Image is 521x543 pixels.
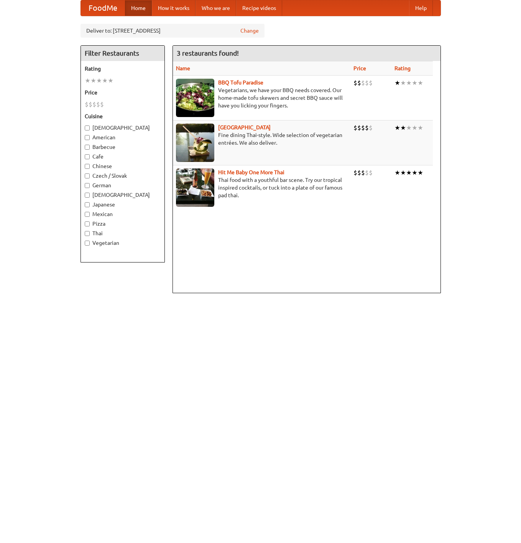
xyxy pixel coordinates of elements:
[85,210,161,218] label: Mexican
[85,231,90,236] input: Thai
[85,124,161,132] label: [DEMOGRAPHIC_DATA]
[412,124,417,132] li: ★
[406,124,412,132] li: ★
[125,0,152,16] a: Home
[85,65,161,73] h5: Rating
[85,112,161,120] h5: Cuisine
[417,124,423,132] li: ★
[218,124,271,130] a: [GEOGRAPHIC_DATA]
[85,145,90,150] input: Barbecue
[236,0,282,16] a: Recipe videos
[100,100,104,109] li: $
[176,79,214,117] img: tofuparadise.jpg
[85,193,90,198] input: [DEMOGRAPHIC_DATA]
[353,168,357,177] li: $
[394,65,411,71] a: Rating
[92,100,96,109] li: $
[365,168,369,177] li: $
[85,154,90,159] input: Cafe
[412,79,417,87] li: ★
[196,0,236,16] a: Who we are
[176,176,348,199] p: Thai food with a youthful bar scene. Try our tropical inspired cocktails, or tuck into a plate of...
[85,212,90,217] input: Mexican
[176,168,214,207] img: babythai.jpg
[361,124,365,132] li: $
[353,79,357,87] li: $
[85,89,161,96] h5: Price
[394,79,400,87] li: ★
[176,65,190,71] a: Name
[409,0,433,16] a: Help
[357,168,361,177] li: $
[400,124,406,132] li: ★
[365,124,369,132] li: $
[85,239,161,247] label: Vegetarian
[218,79,263,86] a: BBQ Tofu Paradise
[85,202,90,207] input: Japanese
[85,134,161,141] label: American
[85,153,161,160] label: Cafe
[369,124,373,132] li: $
[417,79,423,87] li: ★
[412,168,417,177] li: ★
[365,79,369,87] li: $
[85,143,161,151] label: Barbecue
[96,76,102,85] li: ★
[89,100,92,109] li: $
[85,191,161,199] label: [DEMOGRAPHIC_DATA]
[353,65,366,71] a: Price
[394,168,400,177] li: ★
[102,76,108,85] li: ★
[85,172,161,180] label: Czech / Slovak
[353,124,357,132] li: $
[361,168,365,177] li: $
[85,76,90,85] li: ★
[85,100,89,109] li: $
[357,79,361,87] li: $
[176,124,214,162] img: satay.jpg
[85,241,90,246] input: Vegetarian
[357,124,361,132] li: $
[85,162,161,170] label: Chinese
[81,0,125,16] a: FoodMe
[417,168,423,177] li: ★
[85,164,90,169] input: Chinese
[81,46,164,61] h4: Filter Restaurants
[406,168,412,177] li: ★
[176,131,348,147] p: Fine dining Thai-style. Wide selection of vegetarian entrées. We also deliver.
[85,173,90,178] input: Czech / Slovak
[152,0,196,16] a: How it works
[81,24,265,38] div: Deliver to: [STREET_ADDRESS]
[361,79,365,87] li: $
[240,27,259,35] a: Change
[218,169,284,175] a: Hit Me Baby One More Thai
[85,221,90,226] input: Pizza
[394,124,400,132] li: ★
[85,135,90,140] input: American
[96,100,100,109] li: $
[85,183,90,188] input: German
[85,125,90,130] input: [DEMOGRAPHIC_DATA]
[400,79,406,87] li: ★
[85,229,161,237] label: Thai
[90,76,96,85] li: ★
[85,201,161,208] label: Japanese
[369,79,373,87] li: $
[400,168,406,177] li: ★
[108,76,113,85] li: ★
[85,220,161,228] label: Pizza
[176,86,348,109] p: Vegetarians, we have your BBQ needs covered. Our home-made tofu skewers and secret BBQ sauce will...
[369,168,373,177] li: $
[406,79,412,87] li: ★
[177,50,239,57] ng-pluralize: 3 restaurants found!
[85,182,161,189] label: German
